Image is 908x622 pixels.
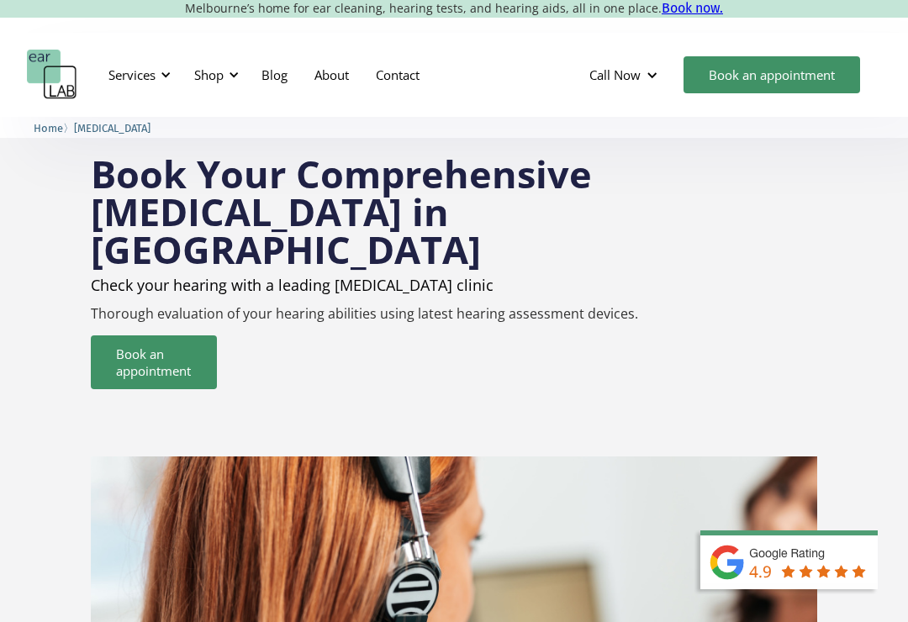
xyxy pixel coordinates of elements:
a: Home [34,119,63,135]
div: Call Now [576,50,675,100]
a: Blog [248,50,301,99]
a: Contact [362,50,433,99]
div: Call Now [589,66,641,83]
span: [MEDICAL_DATA] [74,122,150,134]
li: 〉 [34,119,74,137]
div: Services [98,50,176,100]
p: Thorough evaluation of your hearing abilities using latest hearing assessment devices. [91,306,817,322]
a: [MEDICAL_DATA] [74,119,150,135]
div: Shop [184,50,244,100]
div: Shop [194,66,224,83]
a: Book an appointment [91,335,217,389]
a: About [301,50,362,99]
h2: Check your hearing with a leading [MEDICAL_DATA] clinic [91,277,817,293]
span: Home [34,122,63,134]
a: Book an appointment [684,56,860,93]
a: home [27,50,77,100]
div: Services [108,66,156,83]
h1: Book Your Comprehensive [MEDICAL_DATA] in [GEOGRAPHIC_DATA] [91,155,817,268]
